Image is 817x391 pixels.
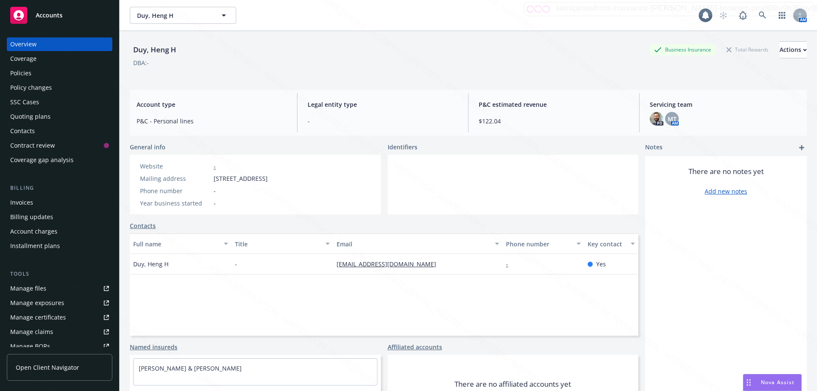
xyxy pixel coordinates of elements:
[137,11,211,20] span: Duy, Heng H
[7,110,112,123] a: Quoting plans
[337,260,443,268] a: [EMAIL_ADDRESS][DOMAIN_NAME]
[10,95,39,109] div: SSC Cases
[688,166,764,177] span: There are no notes yet
[36,12,63,19] span: Accounts
[214,174,268,183] span: [STREET_ADDRESS]
[10,81,52,94] div: Policy changes
[130,7,236,24] button: Duy, Heng H
[235,240,320,248] div: Title
[133,260,169,268] span: Duy, Heng H
[761,379,794,386] span: Nova Assist
[7,282,112,295] a: Manage files
[645,143,663,153] span: Notes
[137,117,287,126] span: P&C - Personal lines
[7,325,112,339] a: Manage claims
[337,240,490,248] div: Email
[10,66,31,80] div: Policies
[214,186,216,195] span: -
[7,66,112,80] a: Policies
[308,117,458,126] span: -
[588,240,626,248] div: Key contact
[10,52,37,66] div: Coverage
[7,81,112,94] a: Policy changes
[10,282,46,295] div: Manage files
[133,58,149,67] div: DBA: -
[7,3,112,27] a: Accounts
[10,196,33,209] div: Invoices
[780,42,807,58] div: Actions
[140,186,210,195] div: Phone number
[7,270,112,278] div: Tools
[140,199,210,208] div: Year business started
[479,100,629,109] span: P&C estimated revenue
[388,143,417,151] span: Identifiers
[7,139,112,152] a: Contract review
[7,239,112,253] a: Installment plans
[10,153,74,167] div: Coverage gap analysis
[743,374,802,391] button: Nova Assist
[596,260,606,268] span: Yes
[743,374,754,391] div: Drag to move
[235,260,237,268] span: -
[139,364,242,372] a: [PERSON_NAME] & [PERSON_NAME]
[722,44,773,55] div: Total Rewards
[668,114,677,123] span: MT
[10,325,53,339] div: Manage claims
[133,240,219,248] div: Full name
[130,221,156,230] a: Contacts
[137,100,287,109] span: Account type
[734,7,751,24] a: Report a Bug
[10,340,50,353] div: Manage BORs
[130,143,166,151] span: General info
[388,342,442,351] a: Affiliated accounts
[7,52,112,66] a: Coverage
[16,363,79,372] span: Open Client Navigator
[650,100,800,109] span: Servicing team
[130,234,231,254] button: Full name
[7,37,112,51] a: Overview
[454,379,571,389] span: There are no affiliated accounts yet
[7,210,112,224] a: Billing updates
[214,199,216,208] span: -
[479,117,629,126] span: $122.04
[7,184,112,192] div: Billing
[7,124,112,138] a: Contacts
[140,174,210,183] div: Mailing address
[7,225,112,238] a: Account charges
[7,153,112,167] a: Coverage gap analysis
[140,162,210,171] div: Website
[10,225,57,238] div: Account charges
[10,139,55,152] div: Contract review
[503,234,584,254] button: Phone number
[584,234,638,254] button: Key contact
[10,239,60,253] div: Installment plans
[10,110,51,123] div: Quoting plans
[650,112,663,126] img: photo
[308,100,458,109] span: Legal entity type
[774,7,791,24] a: Switch app
[130,342,177,351] a: Named insureds
[10,124,35,138] div: Contacts
[715,7,732,24] a: Start snowing
[7,196,112,209] a: Invoices
[10,37,37,51] div: Overview
[10,296,64,310] div: Manage exposures
[130,44,180,55] div: Duy, Heng H
[650,44,715,55] div: Business Insurance
[7,340,112,353] a: Manage BORs
[214,162,216,170] a: -
[333,234,503,254] button: Email
[7,95,112,109] a: SSC Cases
[705,187,747,196] a: Add new notes
[506,260,515,268] a: -
[754,7,771,24] a: Search
[780,41,807,58] button: Actions
[7,311,112,324] a: Manage certificates
[10,311,66,324] div: Manage certificates
[231,234,333,254] button: Title
[10,210,53,224] div: Billing updates
[506,240,571,248] div: Phone number
[7,296,112,310] a: Manage exposures
[797,143,807,153] a: add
